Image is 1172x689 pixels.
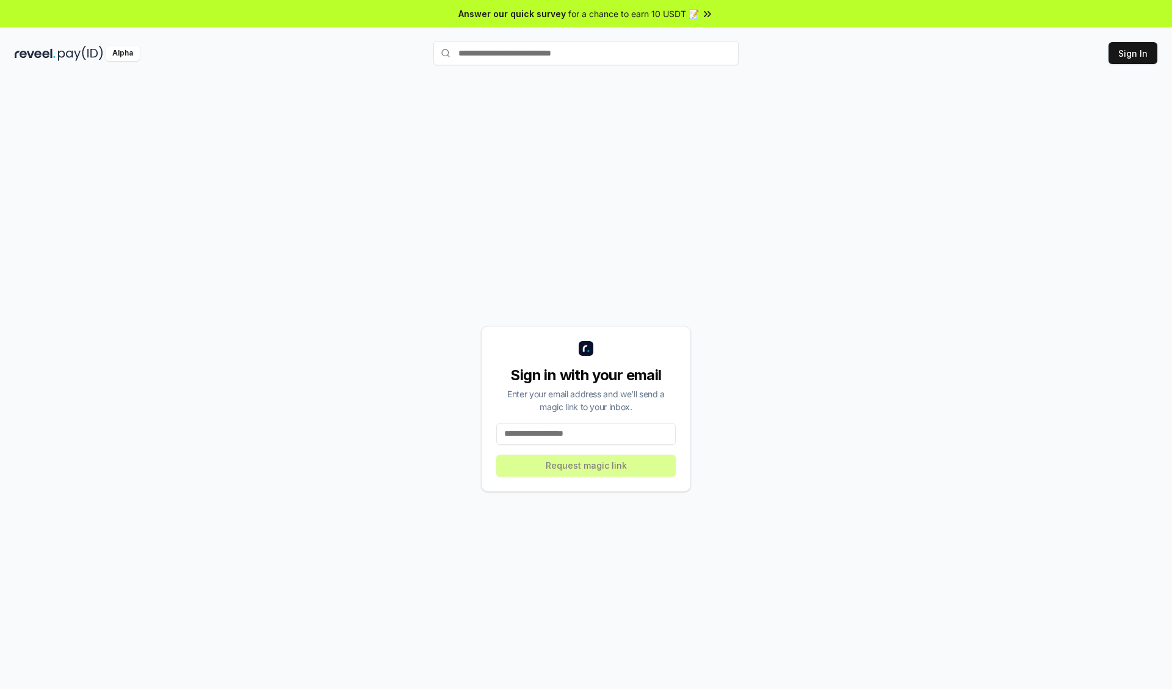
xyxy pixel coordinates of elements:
span: for a chance to earn 10 USDT 📝 [568,7,699,20]
img: reveel_dark [15,46,56,61]
img: logo_small [579,341,593,356]
div: Sign in with your email [496,366,676,385]
div: Alpha [106,46,140,61]
div: Enter your email address and we’ll send a magic link to your inbox. [496,388,676,413]
img: pay_id [58,46,103,61]
span: Answer our quick survey [458,7,566,20]
button: Sign In [1109,42,1157,64]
